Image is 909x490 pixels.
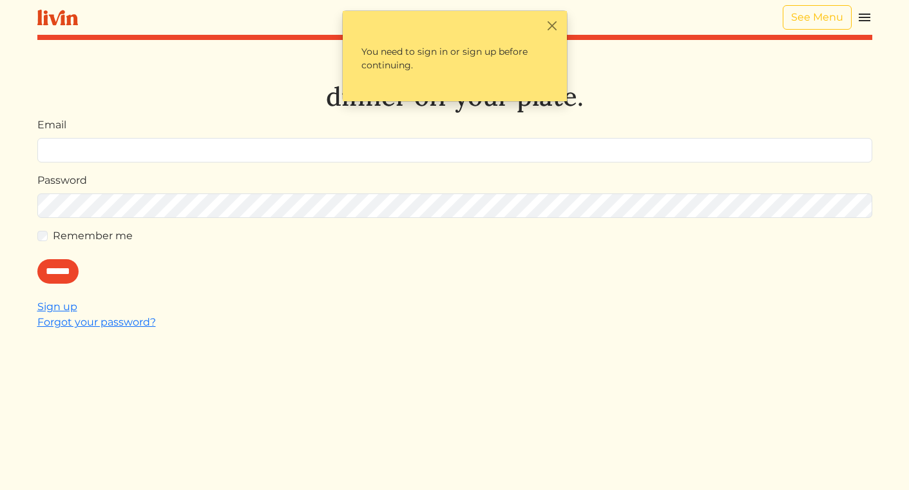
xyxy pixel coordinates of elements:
img: livin-logo-a0d97d1a881af30f6274990eb6222085a2533c92bbd1e4f22c21b4f0d0e3210c.svg [37,10,78,26]
label: Password [37,173,87,188]
img: menu_hamburger-cb6d353cf0ecd9f46ceae1c99ecbeb4a00e71ca567a856bd81f57e9d8c17bb26.svg [857,10,872,25]
label: Email [37,117,66,133]
button: Close [546,19,559,32]
label: Remember me [53,228,133,244]
a: See Menu [783,5,852,30]
a: Sign up [37,300,77,313]
p: You need to sign in or sign up before continuing. [350,34,559,83]
a: Forgot your password? [37,316,156,328]
h1: Let's take dinner off your plate. [37,50,872,112]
